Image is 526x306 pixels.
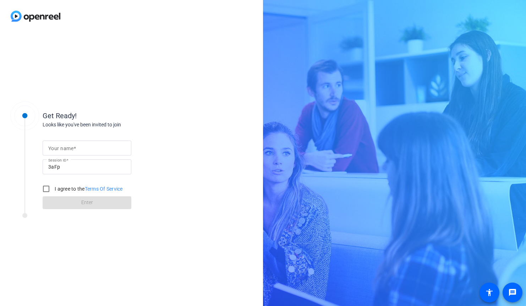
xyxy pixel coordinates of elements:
[485,288,494,297] mat-icon: accessibility
[43,121,185,129] div: Looks like you've been invited to join
[85,186,123,192] a: Terms Of Service
[508,288,517,297] mat-icon: message
[53,185,123,192] label: I agree to the
[43,110,185,121] div: Get Ready!
[48,146,73,151] mat-label: Your name
[48,158,66,162] mat-label: Session ID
